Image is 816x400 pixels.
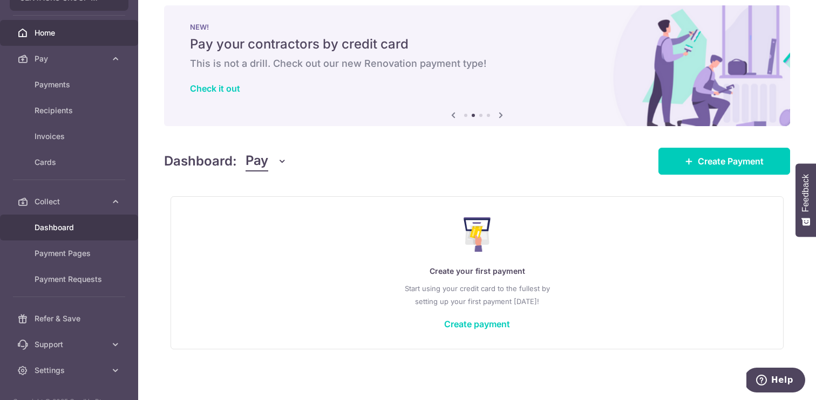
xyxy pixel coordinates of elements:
[658,148,790,175] a: Create Payment
[464,217,491,252] img: Make Payment
[190,36,764,53] h5: Pay your contractors by credit card
[35,131,106,142] span: Invoices
[164,5,790,126] img: Renovation banner
[193,282,761,308] p: Start using your credit card to the fullest by setting up your first payment [DATE]!
[35,79,106,90] span: Payments
[190,23,764,31] p: NEW!
[35,222,106,233] span: Dashboard
[698,155,764,168] span: Create Payment
[35,365,106,376] span: Settings
[35,27,106,38] span: Home
[795,163,816,237] button: Feedback - Show survey
[35,157,106,168] span: Cards
[444,319,510,329] a: Create payment
[35,105,106,116] span: Recipients
[35,313,106,324] span: Refer & Save
[246,151,268,171] span: Pay
[35,53,106,64] span: Pay
[746,368,805,395] iframe: Opens a widget where you can find more information
[164,151,237,171] h4: Dashboard:
[35,339,106,350] span: Support
[246,151,287,171] button: Pay
[35,196,106,207] span: Collect
[190,57,764,70] h6: This is not a drill. Check out our new Renovation payment type!
[801,174,811,212] span: Feedback
[35,248,106,259] span: Payment Pages
[193,265,761,278] p: Create your first payment
[35,274,106,285] span: Payment Requests
[190,83,240,94] a: Check it out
